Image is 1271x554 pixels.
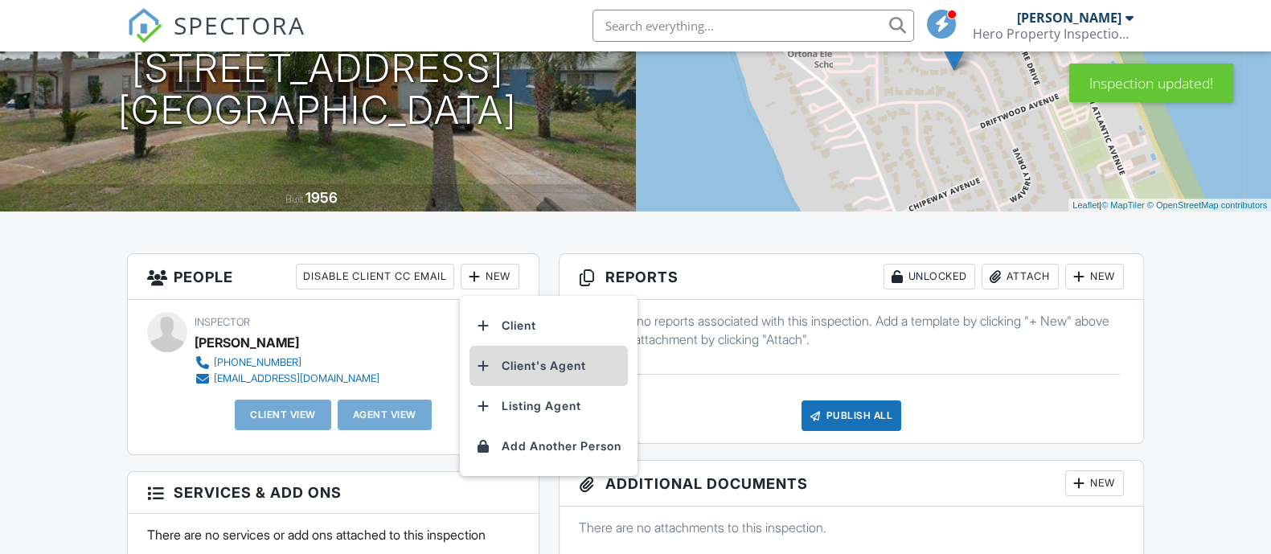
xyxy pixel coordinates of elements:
a: [EMAIL_ADDRESS][DOMAIN_NAME] [195,371,379,387]
div: New [1065,264,1124,289]
a: Leaflet [1072,200,1099,210]
a: © MapTiler [1101,200,1145,210]
div: [EMAIL_ADDRESS][DOMAIN_NAME] [214,372,379,385]
h1: [STREET_ADDRESS] [GEOGRAPHIC_DATA] [118,47,517,133]
h3: Additional Documents [560,461,1143,507]
a: SPECTORA [127,22,305,55]
div: Publish All [802,400,902,431]
h3: Reports [560,254,1143,300]
img: The Best Home Inspection Software - Spectora [127,8,162,43]
div: Unlocked [884,264,975,289]
div: [PHONE_NUMBER] [214,356,301,369]
div: Inspection updated! [1069,64,1233,102]
div: Attach [982,264,1059,289]
a: [PHONE_NUMBER] [195,355,379,371]
h3: People [128,254,539,300]
span: Inspector [195,316,250,328]
h3: Services & Add ons [128,472,539,514]
div: Hero Property Inspections LLC. [973,26,1134,42]
span: Built [285,193,303,205]
div: Disable Client CC Email [296,264,454,289]
div: New [1065,470,1124,496]
div: [PERSON_NAME] [1017,10,1121,26]
p: There are no reports associated with this inspection. Add a template by clicking "+ New" above or... [579,312,1124,348]
div: | [1068,199,1271,212]
p: There are no attachments to this inspection. [579,519,1124,536]
a: © OpenStreetMap contributors [1147,200,1267,210]
div: New [461,264,519,289]
span: SPECTORA [174,8,305,42]
input: Search everything... [592,10,914,42]
div: 1956 [305,189,338,206]
div: [PERSON_NAME] [195,330,299,355]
